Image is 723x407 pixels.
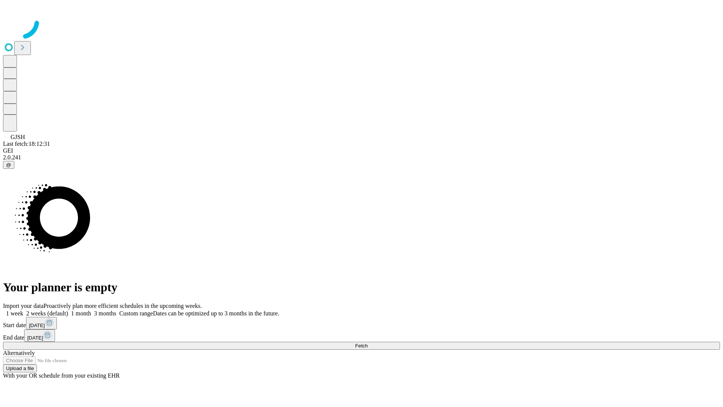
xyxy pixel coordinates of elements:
[6,310,23,317] span: 1 week
[3,342,720,350] button: Fetch
[153,310,279,317] span: Dates can be optimized up to 3 months in the future.
[71,310,91,317] span: 1 month
[3,141,50,147] span: Last fetch: 18:12:31
[3,350,35,356] span: Alternatively
[3,364,37,372] button: Upload a file
[3,147,720,154] div: GEI
[3,280,720,294] h1: Your planner is empty
[3,317,720,329] div: Start date
[3,303,44,309] span: Import your data
[3,329,720,342] div: End date
[3,161,14,169] button: @
[29,323,45,328] span: [DATE]
[6,162,11,168] span: @
[3,154,720,161] div: 2.0.241
[3,372,120,379] span: With your OR schedule from your existing EHR
[11,134,25,140] span: GJSH
[26,317,57,329] button: [DATE]
[94,310,116,317] span: 3 months
[26,310,68,317] span: 2 weeks (default)
[119,310,153,317] span: Custom range
[44,303,202,309] span: Proactively plan more efficient schedules in the upcoming weeks.
[355,343,368,349] span: Fetch
[27,335,43,341] span: [DATE]
[24,329,55,342] button: [DATE]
